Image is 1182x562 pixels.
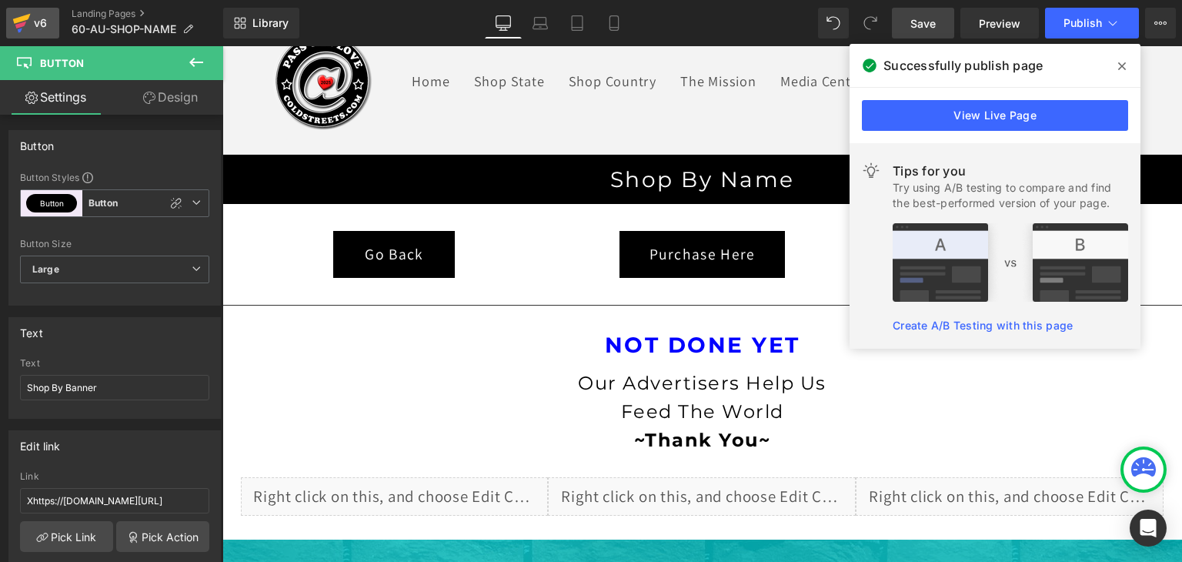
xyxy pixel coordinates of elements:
a: Tablet [559,8,596,38]
span: Library [252,16,289,30]
span: Feed The World [399,354,562,405]
a: Go Back [111,185,232,232]
img: tip.png [893,223,1128,302]
a: Shop State [239,14,334,55]
a: Preview [960,8,1039,38]
span: Shop By Name [388,120,573,146]
div: Text [20,318,43,340]
a: Pick Link [20,521,113,552]
div: Link [20,471,209,482]
button: Publish [1045,8,1139,38]
a: Purchase Here [397,185,563,232]
div: v6 [31,13,50,33]
div: Button Size [20,239,209,249]
div: Edit link [20,431,61,453]
a: Home [178,14,239,55]
strong: NOT DONE YET [382,286,578,312]
a: View Live Page [862,100,1128,131]
a: Media Center [546,14,653,55]
span: Preview [979,15,1020,32]
div: Try using A/B testing to compare and find the best-performed version of your page. [893,180,1128,211]
a: The Mission [446,14,546,55]
summary: Search [737,13,781,57]
span: Save [910,15,936,32]
a: Mobile [596,8,633,38]
a: Shop By Banner [700,185,875,232]
a: Create A/B Testing with this page [893,319,1073,332]
a: Shop Country [334,14,446,55]
span: The Mission [458,26,534,43]
div: Text [20,358,209,369]
a: Pick Action [116,521,209,552]
div: Tips for you [893,162,1128,180]
a: Laptop [522,8,559,38]
b: Large [32,263,59,276]
div: Button [20,131,54,152]
input: https://your-shop.myshopify.com [20,488,209,513]
b: Button [88,197,118,210]
span: Publish [1063,17,1102,29]
button: Redo [855,8,886,38]
a: Design [115,80,226,115]
a: New Library [223,8,299,38]
span: 60-AU-SHOP-NAME [72,23,176,35]
button: Button [26,194,77,212]
span: Shop State [252,26,322,43]
button: Undo [818,8,849,38]
strong: ~Thank You~ [412,383,549,405]
span: Successfully publish page [883,56,1043,75]
span: Button [40,57,84,69]
img: light.svg [862,162,880,180]
button: More [1145,8,1176,38]
span: Our Advertisers Help Us [356,326,604,348]
a: Desktop [485,8,522,38]
span: Home [189,26,227,43]
a: Landing Pages [72,8,223,20]
span: Media Center [558,26,641,43]
a: v6 [6,8,59,38]
div: Open Intercom Messenger [1130,510,1167,547]
div: Button Styles [20,171,209,183]
span: Shop Country [346,26,434,43]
